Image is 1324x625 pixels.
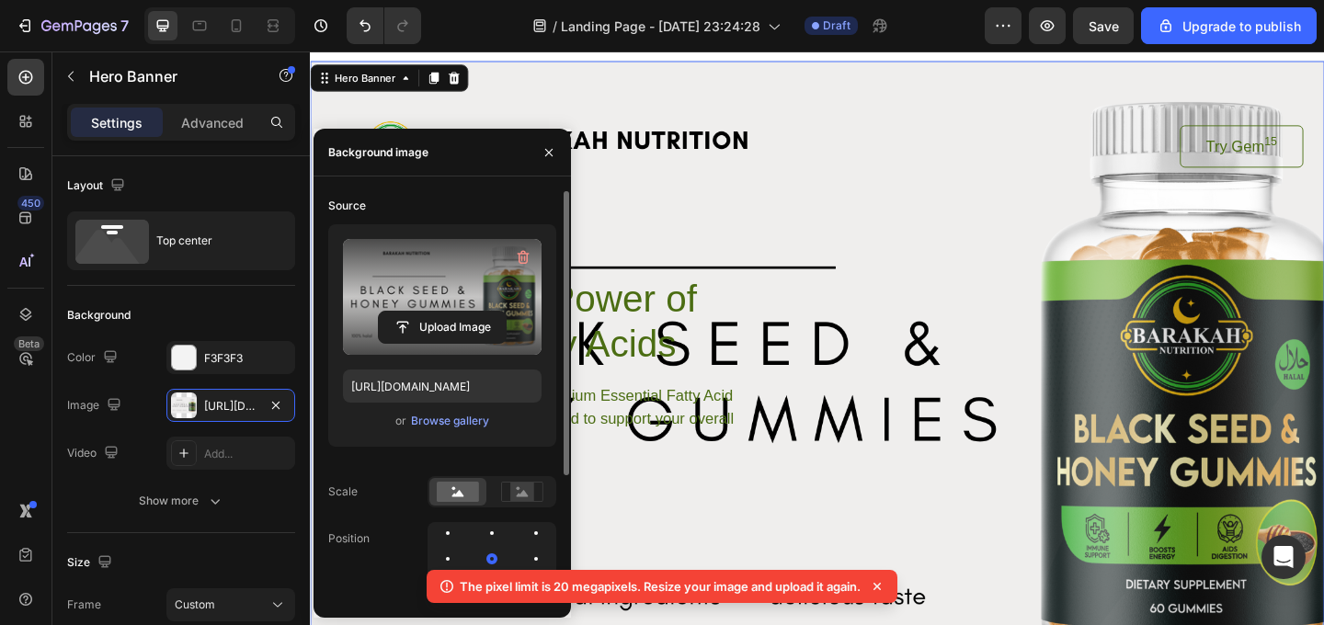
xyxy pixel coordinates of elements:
[91,113,143,132] p: Settings
[67,551,116,575] div: Size
[139,492,224,510] div: Show more
[946,80,1080,126] a: Try Gem15
[328,144,428,161] div: Background image
[17,196,44,210] div: 450
[1038,91,1052,105] sup: 15
[181,113,244,132] p: Advanced
[23,486,170,538] a: buy now
[67,307,131,324] div: Background
[561,17,760,36] span: Landing Page - [DATE] 23:24:28
[67,174,129,199] div: Layout
[52,505,140,523] p: buy now
[204,350,291,367] div: F3F3F3
[14,336,44,351] div: Beta
[410,412,490,430] button: Browse gallery
[67,597,101,613] label: Frame
[23,20,97,37] div: Hero Banner
[1073,7,1134,44] button: Save
[67,441,122,466] div: Video
[1261,535,1306,579] div: Open Intercom Messenger
[975,89,1052,117] p: Try Gem
[347,7,421,44] div: Undo/Redo
[1089,18,1119,34] span: Save
[67,393,125,418] div: Image
[156,220,268,262] div: Top center
[328,198,366,214] div: Source
[343,369,542,403] input: https://example.com/image.jpg
[328,483,358,500] div: Scale
[310,51,1324,625] iframe: Design area
[411,413,489,429] div: Browse gallery
[7,7,137,44] button: 7
[67,484,295,517] button: Show more
[67,346,121,370] div: Color
[175,597,215,613] span: Custom
[378,311,507,344] button: Upload Image
[823,17,850,34] span: Draft
[204,398,257,415] div: [URL][DOMAIN_NAME]
[204,446,291,462] div: Add...
[25,362,488,437] p: Unlock your potential with our premium Essential Fatty Acid (EFA) capsules, meticulously crafted ...
[1141,7,1317,44] button: Upgrade to publish
[460,577,861,596] p: The pixel limit is 20 megapixels. Resize your image and upload it again.
[23,242,491,345] h1: Discover the Power of Essential Fatty Acids
[120,15,129,37] p: 7
[328,530,370,547] div: Position
[89,65,245,87] p: Hero Banner
[553,17,557,36] span: /
[395,410,406,432] span: or
[1157,17,1301,36] div: Upgrade to publish
[166,588,295,621] button: Custom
